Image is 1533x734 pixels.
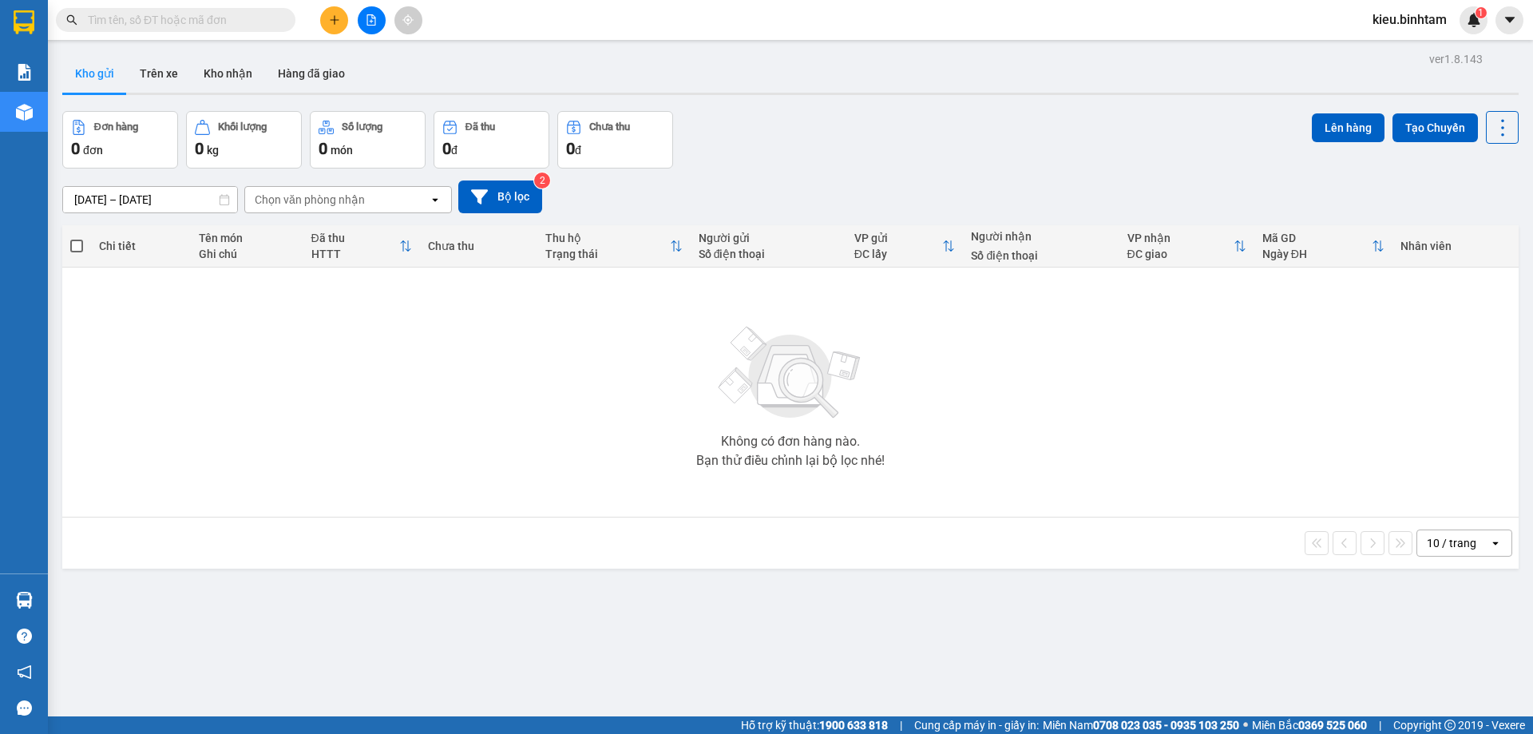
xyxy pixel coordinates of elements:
[62,111,178,169] button: Đơn hàng0đơn
[914,716,1039,734] span: Cung cấp máy in - giấy in:
[1495,6,1523,34] button: caret-down
[1360,10,1460,30] span: kieu.binhtam
[429,193,442,206] svg: open
[63,187,237,212] input: Select a date range.
[342,121,382,133] div: Số lượng
[127,54,191,93] button: Trên xe
[1262,248,1372,260] div: Ngày ĐH
[199,248,295,260] div: Ghi chú
[534,173,550,188] sup: 2
[66,14,77,26] span: search
[16,104,33,121] img: warehouse-icon
[819,719,888,732] strong: 1900 633 818
[1427,535,1476,551] div: 10 / trang
[1298,719,1367,732] strong: 0369 525 060
[854,248,943,260] div: ĐC lấy
[1127,232,1234,244] div: VP nhận
[62,54,127,93] button: Kho gửi
[1503,13,1517,27] span: caret-down
[88,11,276,29] input: Tìm tên, số ĐT hoặc mã đơn
[255,192,365,208] div: Chọn văn phòng nhận
[218,121,267,133] div: Khối lượng
[971,230,1111,243] div: Người nhận
[394,6,422,34] button: aim
[16,592,33,609] img: warehouse-icon
[83,144,103,157] span: đơn
[1476,7,1487,18] sup: 1
[696,454,885,467] div: Bạn thử điều chỉnh lại bộ lọc nhé!
[1119,225,1254,268] th: Toggle SortBy
[846,225,964,268] th: Toggle SortBy
[566,139,575,158] span: 0
[186,111,302,169] button: Khối lượng0kg
[711,317,870,429] img: svg+xml;base64,PHN2ZyBjbGFzcz0ibGlzdC1wbHVnX19zdmciIHhtbG5zPSJodHRwOi8vd3d3LnczLm9yZy8yMDAwL3N2Zy...
[465,121,495,133] div: Đã thu
[358,6,386,34] button: file-add
[1043,716,1239,734] span: Miền Nam
[442,139,451,158] span: 0
[1429,50,1483,68] div: ver 1.8.143
[741,716,888,734] span: Hỗ trợ kỹ thuật:
[311,248,400,260] div: HTTT
[458,181,542,213] button: Bộ lọc
[1478,7,1483,18] span: 1
[699,232,838,244] div: Người gửi
[428,240,529,252] div: Chưa thu
[195,139,204,158] span: 0
[265,54,358,93] button: Hàng đã giao
[16,64,33,81] img: solution-icon
[331,144,353,157] span: món
[900,716,902,734] span: |
[575,144,581,157] span: đ
[451,144,458,157] span: đ
[854,232,943,244] div: VP gửi
[1252,716,1367,734] span: Miền Bắc
[537,225,691,268] th: Toggle SortBy
[557,111,673,169] button: Chưa thu0đ
[329,14,340,26] span: plus
[94,121,138,133] div: Đơn hàng
[1243,722,1248,728] span: ⚪️
[14,10,34,34] img: logo-vxr
[1400,240,1511,252] div: Nhân viên
[1093,719,1239,732] strong: 0708 023 035 - 0935 103 250
[1312,113,1384,142] button: Lên hàng
[1467,13,1481,27] img: icon-new-feature
[721,435,860,448] div: Không có đơn hàng nào.
[402,14,414,26] span: aim
[319,139,327,158] span: 0
[545,248,670,260] div: Trạng thái
[207,144,219,157] span: kg
[311,232,400,244] div: Đã thu
[366,14,377,26] span: file-add
[1489,537,1502,550] svg: open
[971,249,1111,262] div: Số điện thoại
[17,700,32,716] span: message
[191,54,265,93] button: Kho nhận
[699,248,838,260] div: Số điện thoại
[1127,248,1234,260] div: ĐC giao
[320,6,348,34] button: plus
[1444,720,1456,731] span: copyright
[545,232,670,244] div: Thu hộ
[71,139,80,158] span: 0
[310,111,426,169] button: Số lượng0món
[434,111,549,169] button: Đã thu0đ
[1392,113,1478,142] button: Tạo Chuyến
[17,665,32,680] span: notification
[589,121,630,133] div: Chưa thu
[1254,225,1392,268] th: Toggle SortBy
[99,240,182,252] div: Chi tiết
[1262,232,1372,244] div: Mã GD
[1379,716,1381,734] span: |
[303,225,421,268] th: Toggle SortBy
[17,629,32,644] span: question-circle
[199,232,295,244] div: Tên món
